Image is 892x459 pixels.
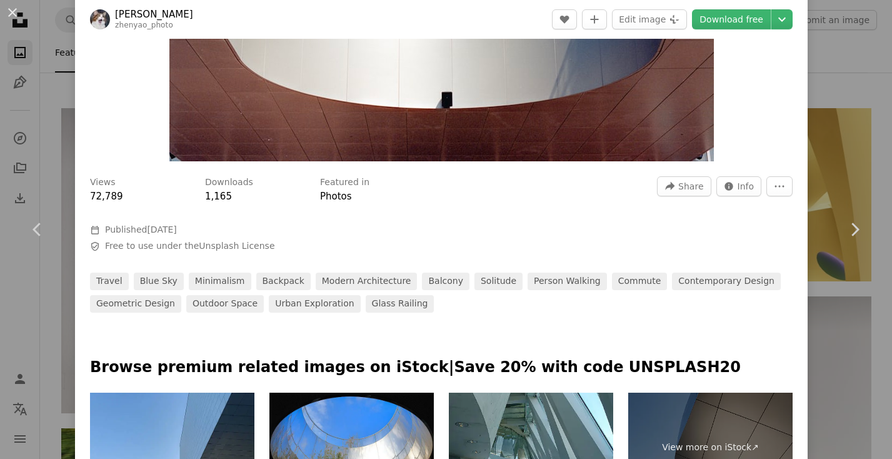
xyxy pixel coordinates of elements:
span: 72,789 [90,191,123,202]
h3: Downloads [205,176,253,189]
a: Unsplash License [199,241,274,251]
a: contemporary design [672,273,781,290]
a: urban exploration [269,295,360,313]
h3: Featured in [320,176,369,189]
a: outdoor space [186,295,264,313]
a: commute [612,273,668,290]
button: Like [552,9,577,29]
h3: Views [90,176,116,189]
button: Edit image [612,9,687,29]
a: backpack [256,273,311,290]
a: person walking [528,273,607,290]
a: glass railing [366,295,434,313]
a: Next [817,169,892,290]
button: Share this image [657,176,711,196]
span: 1,165 [205,191,232,202]
a: geometric design [90,295,181,313]
span: Published [105,224,177,235]
a: modern architecture [316,273,418,290]
time: September 21, 2025 at 3:58:53 PM GMT+7 [147,224,176,235]
a: travel [90,273,129,290]
button: Stats about this image [716,176,762,196]
p: Browse premium related images on iStock | Save 20% with code UNSPLASH20 [90,358,793,378]
button: Add to Collection [582,9,607,29]
span: Share [678,177,703,196]
a: zhenyao_photo [115,21,173,29]
a: Photos [320,191,352,202]
a: blue sky [134,273,184,290]
a: Download free [692,9,771,29]
a: solitude [474,273,523,290]
a: minimalism [189,273,251,290]
a: [PERSON_NAME] [115,8,193,21]
img: Go to Zhen Yao's profile [90,9,110,29]
button: Choose download size [771,9,793,29]
button: More Actions [766,176,793,196]
a: balcony [422,273,469,290]
span: Info [738,177,754,196]
span: Free to use under the [105,240,275,253]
